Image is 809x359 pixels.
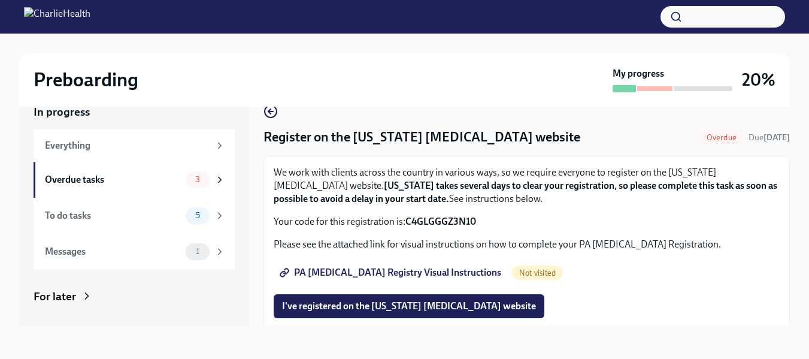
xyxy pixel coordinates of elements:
[34,129,235,162] a: Everything
[45,173,181,186] div: Overdue tasks
[613,67,664,80] strong: My progress
[34,323,235,339] a: Archived
[699,133,744,142] span: Overdue
[34,104,235,120] a: In progress
[188,211,207,220] span: 5
[45,245,181,258] div: Messages
[189,247,207,256] span: 1
[34,234,235,270] a: Messages1
[24,7,90,26] img: CharlieHealth
[274,215,780,228] p: Your code for this registration is:
[34,289,76,304] div: For later
[34,68,138,92] h2: Preboarding
[34,198,235,234] a: To do tasks5
[763,132,790,143] strong: [DATE]
[274,180,777,204] strong: [US_STATE] takes several days to clear your registration, so please complete this task as soon as...
[34,162,235,198] a: Overdue tasks3
[188,175,207,184] span: 3
[749,132,790,143] span: Due
[274,261,510,285] a: PA [MEDICAL_DATA] Registry Visual Instructions
[274,294,544,318] button: I've registered on the [US_STATE] [MEDICAL_DATA] website
[405,216,476,227] strong: C4GLGGGZ3N10
[512,269,563,277] span: Not visited
[263,128,580,146] h4: Register on the [US_STATE] [MEDICAL_DATA] website
[274,166,780,206] p: We work with clients across the country in various ways, so we require everyone to register on th...
[45,209,181,222] div: To do tasks
[34,289,235,304] a: For later
[282,300,536,312] span: I've registered on the [US_STATE] [MEDICAL_DATA] website
[749,132,790,143] span: August 24th, 2025 09:00
[282,267,501,279] span: PA [MEDICAL_DATA] Registry Visual Instructions
[742,69,775,90] h3: 20%
[45,139,210,152] div: Everything
[274,238,780,251] p: Please see the attached link for visual instructions on how to complete your PA [MEDICAL_DATA] Re...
